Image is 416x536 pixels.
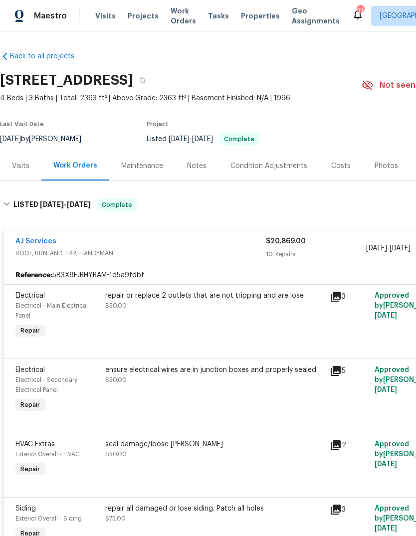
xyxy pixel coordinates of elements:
[330,504,369,516] div: 3
[105,291,324,301] div: repair or replace 2 outlets that are not tripping and are lose
[187,161,207,171] div: Notes
[192,136,213,143] span: [DATE]
[105,377,127,383] span: $50.00
[98,200,136,210] span: Complete
[169,136,213,143] span: -
[292,6,340,26] span: Geo Assignments
[40,201,64,208] span: [DATE]
[121,161,163,171] div: Maintenance
[15,366,45,373] span: Electrical
[16,400,44,410] span: Repair
[357,6,364,16] div: 31
[266,249,366,259] div: 10 Repairs
[15,516,82,522] span: Exterior Overall - Siding
[147,121,169,127] span: Project
[15,377,77,393] span: Electrical - Secondary Electrical Panel
[375,525,397,532] span: [DATE]
[128,11,159,21] span: Projects
[331,161,351,171] div: Costs
[105,365,324,375] div: ensure electrical wires are in junction boxes and properly sealed
[53,161,97,171] div: Work Orders
[220,136,258,142] span: Complete
[105,516,126,522] span: $75.00
[16,464,44,474] span: Repair
[390,245,411,252] span: [DATE]
[105,504,324,514] div: repair all damaged or lose siding. Patch all holes
[147,136,259,143] span: Listed
[171,6,196,26] span: Work Orders
[241,11,280,21] span: Properties
[266,238,306,245] span: $20,869.00
[13,199,91,211] h6: LISTED
[375,461,397,468] span: [DATE]
[15,303,88,319] span: Electrical - Main Electrical Panel
[105,451,127,457] span: $50.00
[366,245,387,252] span: [DATE]
[95,11,116,21] span: Visits
[16,326,44,336] span: Repair
[15,270,52,280] b: Reference:
[375,386,397,393] span: [DATE]
[105,303,127,309] span: $50.00
[169,136,190,143] span: [DATE]
[15,238,56,245] a: AJ Services
[15,292,45,299] span: Electrical
[34,11,67,21] span: Maestro
[15,505,36,512] span: Siding
[230,161,307,171] div: Condition Adjustments
[67,201,91,208] span: [DATE]
[375,161,398,171] div: Photos
[375,312,397,319] span: [DATE]
[15,248,266,258] span: ROOF, BRN_AND_LRR, HANDYMAN
[12,161,29,171] div: Visits
[330,291,369,303] div: 3
[40,201,91,208] span: -
[133,71,151,89] button: Copy Address
[105,439,324,449] div: seal damage/loose [PERSON_NAME]
[366,243,411,253] span: -
[330,439,369,451] div: 2
[330,365,369,377] div: 5
[208,12,229,19] span: Tasks
[15,441,55,448] span: HVAC Extras
[15,451,80,457] span: Exterior Overall - HVAC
